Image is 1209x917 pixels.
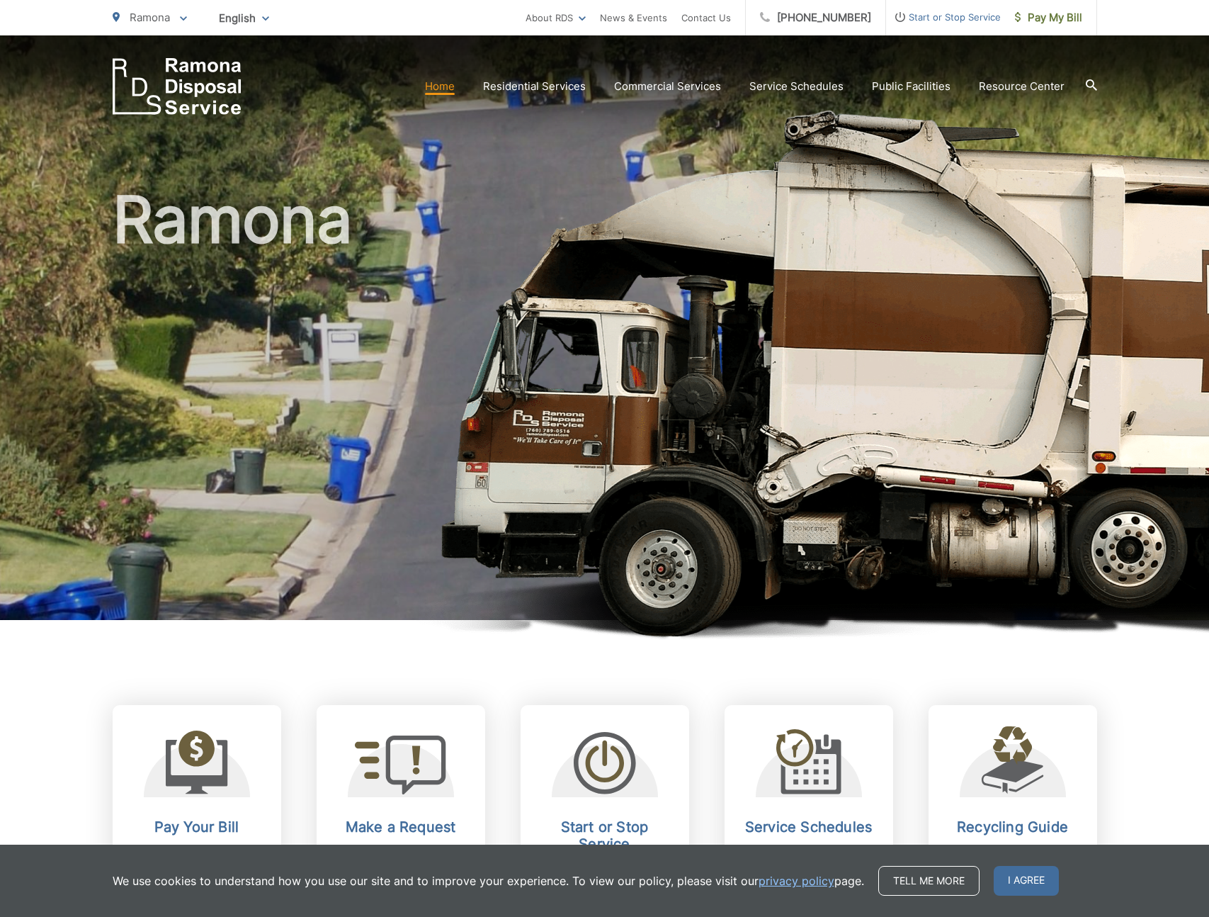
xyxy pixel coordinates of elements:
[483,78,586,95] a: Residential Services
[425,78,455,95] a: Home
[878,866,980,896] a: Tell me more
[749,78,844,95] a: Service Schedules
[113,872,864,889] p: We use cookies to understand how you use our site and to improve your experience. To view our pol...
[739,818,879,836] h2: Service Schedules
[127,818,267,836] h2: Pay Your Bill
[994,866,1059,896] span: I agree
[331,818,471,836] h2: Make a Request
[1015,9,1082,26] span: Pay My Bill
[113,58,242,115] a: EDCD logo. Return to the homepage.
[208,6,280,30] span: English
[943,818,1083,836] h2: Recycling Guide
[535,818,675,853] h2: Start or Stop Service
[526,9,586,26] a: About RDS
[979,78,1065,95] a: Resource Center
[614,78,721,95] a: Commercial Services
[759,872,834,889] a: privacy policy
[113,184,1097,633] h1: Ramona
[130,11,170,24] span: Ramona
[681,9,731,26] a: Contact Us
[600,9,667,26] a: News & Events
[872,78,950,95] a: Public Facilities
